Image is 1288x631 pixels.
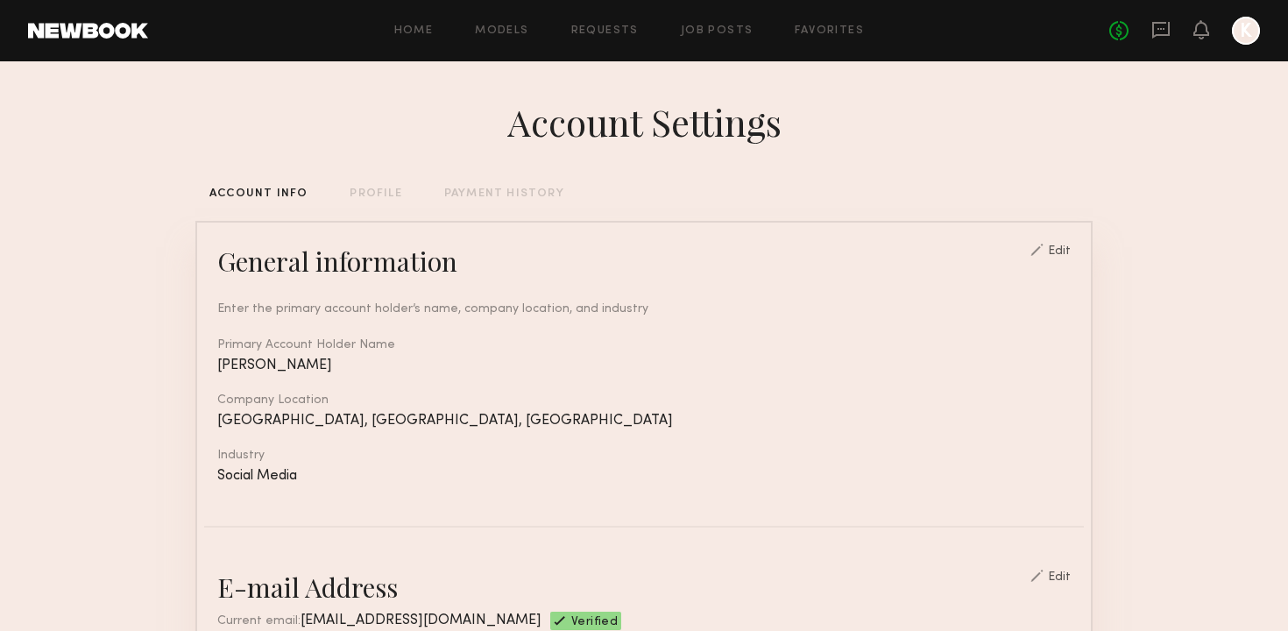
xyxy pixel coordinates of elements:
[301,613,541,627] span: [EMAIL_ADDRESS][DOMAIN_NAME]
[681,25,754,37] a: Job Posts
[209,188,308,200] div: ACCOUNT INFO
[795,25,864,37] a: Favorites
[217,612,541,630] div: Current email:
[217,414,1071,429] div: [GEOGRAPHIC_DATA], [GEOGRAPHIC_DATA], [GEOGRAPHIC_DATA]
[507,97,782,146] div: Account Settings
[350,188,401,200] div: PROFILE
[217,570,398,605] div: E-mail Address
[217,244,457,279] div: General information
[394,25,434,37] a: Home
[1048,245,1071,258] div: Edit
[217,394,1071,407] div: Company Location
[444,188,564,200] div: PAYMENT HISTORY
[475,25,528,37] a: Models
[217,469,1071,484] div: Social Media
[217,358,1071,373] div: [PERSON_NAME]
[1232,17,1260,45] a: K
[1048,571,1071,584] div: Edit
[217,450,1071,462] div: Industry
[217,300,1071,318] div: Enter the primary account holder’s name, company location, and industry
[571,25,639,37] a: Requests
[217,339,1071,351] div: Primary Account Holder Name
[571,616,618,630] span: Verified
